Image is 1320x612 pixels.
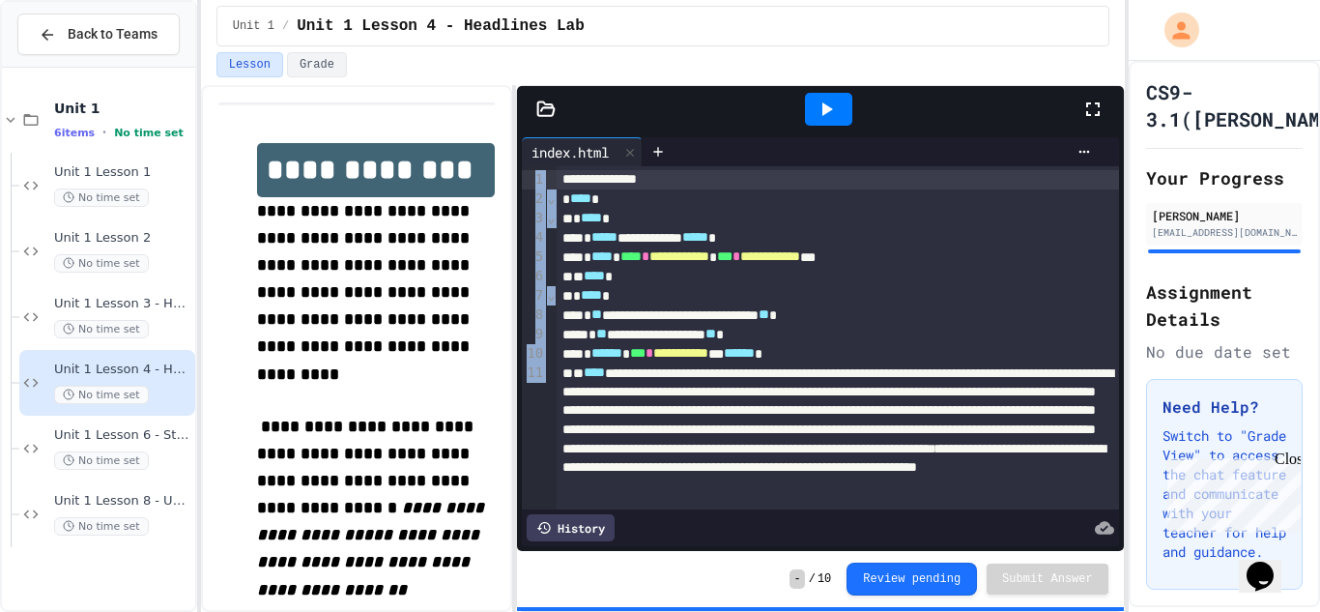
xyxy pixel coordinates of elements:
div: Chat with us now!Close [8,8,133,123]
span: Unit 1 Lesson 4 - Headlines Lab [54,362,191,378]
div: index.html [522,137,643,166]
span: Unit 1 Lesson 1 [54,164,191,181]
span: No time set [114,127,184,139]
span: No time set [54,386,149,404]
button: Submit Answer [987,564,1108,595]
span: Unit 1 [54,100,191,117]
button: Back to Teams [17,14,180,55]
iframe: chat widget [1160,451,1301,533]
iframe: chat widget [1239,535,1301,593]
span: No time set [54,254,149,273]
span: Fold line [546,287,556,303]
div: 11 [522,364,546,535]
p: Switch to "Grade View" to access the chat feature and communicate with your teacher for help and ... [1162,426,1286,562]
div: [EMAIL_ADDRESS][DOMAIN_NAME] [1152,225,1297,240]
div: History [527,514,615,541]
span: Back to Teams [68,24,158,44]
span: Submit Answer [1002,571,1093,587]
button: Review pending [847,563,977,596]
h2: Your Progress [1146,164,1303,191]
span: No time set [54,452,149,470]
div: 8 [522,306,546,325]
span: Fold line [546,190,556,206]
div: 1 [522,170,546,189]
div: 4 [522,228,546,248]
span: Fold line [546,210,556,225]
div: 2 [522,189,546,209]
span: / [282,18,289,34]
span: - [789,569,804,589]
div: 7 [522,286,546,306]
span: Unit 1 Lesson 4 - Headlines Lab [297,15,585,38]
span: • [102,125,106,140]
div: No due date set [1146,340,1303,364]
div: 3 [522,209,546,228]
span: No time set [54,320,149,338]
span: Unit 1 Lesson 6 - Stations 1 [54,427,191,444]
span: 6 items [54,127,95,139]
div: index.html [522,142,618,162]
span: Unit 1 Lesson 8 - UL, OL, LI [54,493,191,510]
div: [PERSON_NAME] [1152,207,1297,224]
span: / [809,571,816,587]
span: 10 [818,571,831,587]
span: Unit 1 Lesson 2 [54,230,191,247]
button: Lesson [216,52,283,77]
span: Unit 1 [233,18,274,34]
div: 5 [522,248,546,267]
div: 10 [522,344,546,364]
div: My Account [1144,8,1204,52]
h2: Assignment Details [1146,278,1303,333]
div: 9 [522,325,546,344]
span: Unit 1 Lesson 3 - Heading and paragraph tags [54,296,191,312]
div: 6 [522,267,546,286]
h3: Need Help? [1162,395,1286,419]
span: No time set [54,517,149,536]
button: Grade [287,52,347,77]
span: No time set [54,189,149,207]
